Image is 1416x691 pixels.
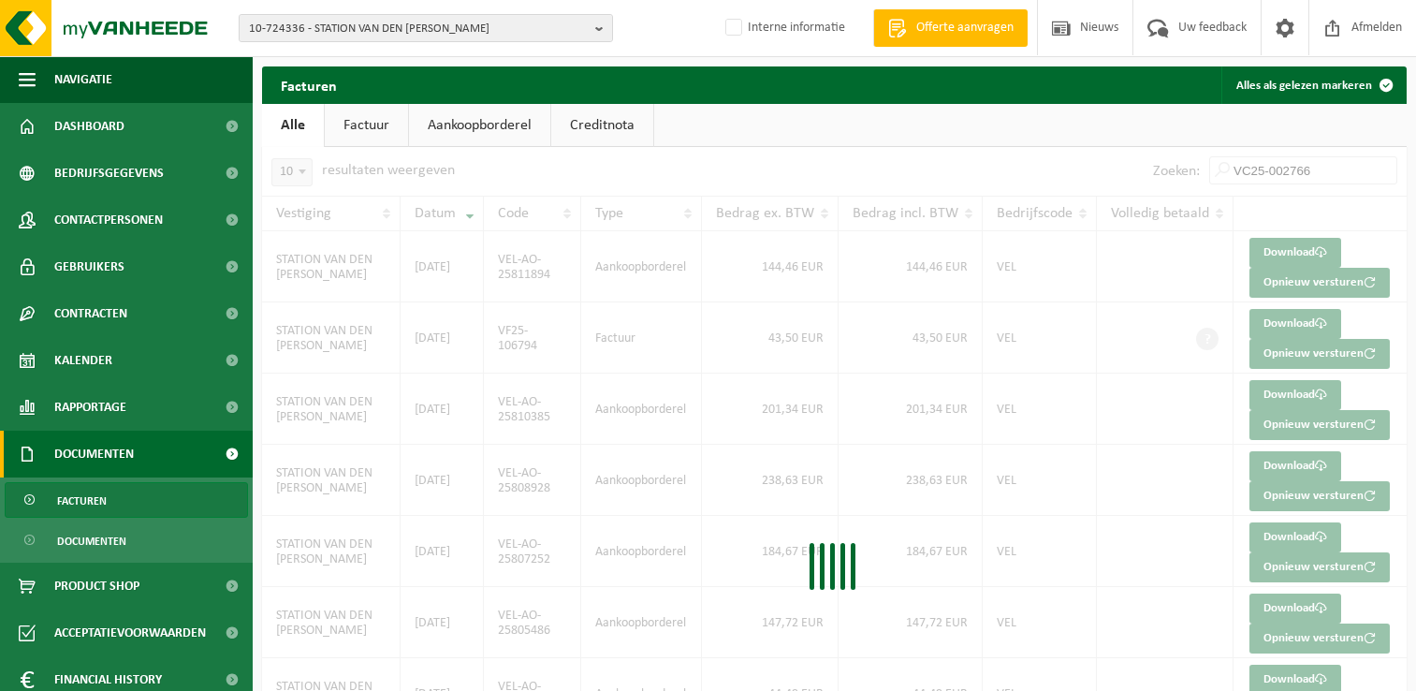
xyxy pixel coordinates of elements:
h2: Facturen [262,66,356,103]
span: Dashboard [54,103,124,150]
a: Facturen [5,482,248,518]
span: Contracten [54,290,127,337]
button: 10-724336 - STATION VAN DEN [PERSON_NAME] [239,14,613,42]
button: Alles als gelezen markeren [1221,66,1405,104]
span: Gebruikers [54,243,124,290]
span: Contactpersonen [54,197,163,243]
span: Facturen [57,483,107,519]
span: Product Shop [54,563,139,610]
a: Creditnota [551,104,653,147]
a: Offerte aanvragen [873,9,1028,47]
a: Aankoopborderel [409,104,550,147]
label: Interne informatie [722,14,845,42]
span: Bedrijfsgegevens [54,150,164,197]
a: Documenten [5,522,248,558]
a: Factuur [325,104,408,147]
span: Documenten [54,431,134,478]
span: Kalender [54,337,112,384]
a: Alle [262,104,324,147]
span: Acceptatievoorwaarden [54,610,206,656]
span: Documenten [57,523,126,559]
span: Navigatie [54,56,112,103]
span: 10-724336 - STATION VAN DEN [PERSON_NAME] [249,15,588,43]
span: Rapportage [54,384,126,431]
span: Offerte aanvragen [912,19,1018,37]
